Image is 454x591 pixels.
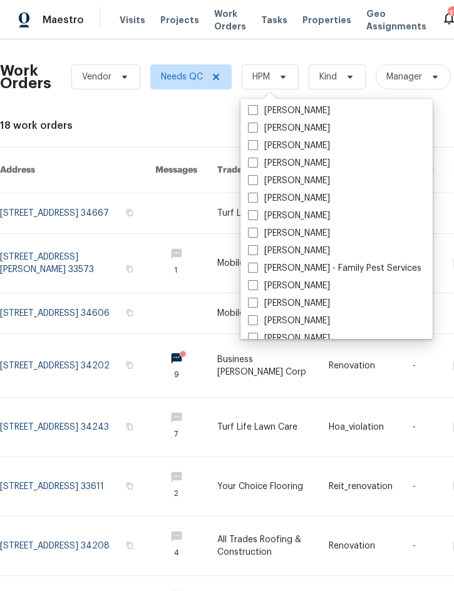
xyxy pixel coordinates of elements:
[207,334,318,398] td: Business [PERSON_NAME] Corp
[207,398,318,457] td: Turf Life Lawn Care
[214,8,246,33] span: Work Orders
[261,16,287,24] span: Tasks
[207,193,318,234] td: Turf Life Lawn Care
[248,280,330,292] label: [PERSON_NAME]
[124,421,135,432] button: Copy Address
[43,14,84,26] span: Maestro
[248,157,330,169] label: [PERSON_NAME]
[403,398,443,457] td: -
[124,307,135,318] button: Copy Address
[403,334,443,398] td: -
[248,104,330,117] label: [PERSON_NAME]
[248,227,330,240] label: [PERSON_NAME]
[120,14,145,26] span: Visits
[248,315,330,327] label: [PERSON_NAME]
[248,174,330,187] label: [PERSON_NAME]
[319,517,403,576] td: Renovation
[82,71,111,83] span: Vendor
[248,210,330,222] label: [PERSON_NAME]
[124,540,135,551] button: Copy Address
[145,148,207,193] th: Messages
[319,71,337,83] span: Kind
[248,192,330,205] label: [PERSON_NAME]
[207,234,318,293] td: Mobile Villa Properties
[366,8,426,33] span: Geo Assignments
[248,139,330,152] label: [PERSON_NAME]
[124,360,135,371] button: Copy Address
[248,122,330,134] label: [PERSON_NAME]
[319,398,403,457] td: Hoa_violation
[386,71,422,83] span: Manager
[403,517,443,576] td: -
[248,297,330,310] label: [PERSON_NAME]
[302,14,351,26] span: Properties
[160,14,199,26] span: Projects
[252,71,270,83] span: HPM
[403,457,443,517] td: -
[207,148,318,193] th: Trade Partner
[248,262,421,275] label: [PERSON_NAME] - Family Pest Services
[207,457,318,517] td: Your Choice Flooring
[248,245,330,257] label: [PERSON_NAME]
[248,332,330,345] label: [PERSON_NAME]
[319,334,403,398] td: Renovation
[161,71,203,83] span: Needs QC
[124,480,135,492] button: Copy Address
[124,263,135,275] button: Copy Address
[207,517,318,576] td: All Trades Roofing & Construction
[319,457,403,517] td: Reit_renovation
[124,207,135,218] button: Copy Address
[207,293,318,334] td: Mobile Villa Properties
